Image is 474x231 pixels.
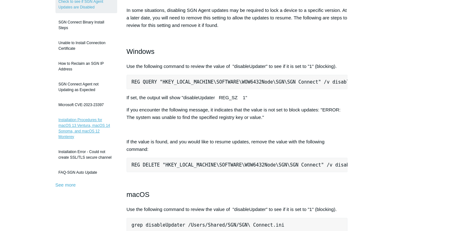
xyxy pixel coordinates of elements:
pre: REG QUERY "HKEY_LOCAL_MACHINE\SOFTWARE\WOW6432Node\SGN\SGN Connect" /v disableUpdater [127,75,348,89]
a: FAQ-SGN Auto Update [55,167,117,178]
p: If you encounter the following message, it indicates that the value is not set to block updates: ... [127,106,348,121]
p: Use the following command to review the value of "disableUpdater" to see if it is set to "1" (blo... [127,63,348,70]
h2: macOS [127,189,348,200]
h2: Windows [127,46,348,57]
a: See more [55,182,76,187]
a: Microsoft CVE-2023-23397 [55,99,117,111]
pre: REG DELETE "HKEY_LOCAL_MACHINE\SOFTWARE\WOW6432Node\SGN\SGN Connect" /v disableUpdater /f [127,158,348,172]
p: If the value is found, and you would like to resume updates, remove the value with the following ... [127,138,348,153]
p: Use the following command to review the value of "disableUpdater" to see if it is set to "1" (blo... [127,206,348,213]
a: Installation Error - Could not create SSL/TLS secure channel [55,146,117,163]
a: SGN Connect Binary Install Steps [55,16,117,34]
a: SGN Connect Agent not Updating as Expected [55,78,117,96]
p: If set, the output will show "disableUpdater REG_SZ 1" [127,94,348,101]
a: How to Reclaim an SGN IP Address [55,58,117,75]
p: In some situations, disabling SGN Agent updates may be required to lock a device to a specific ve... [127,7,348,29]
a: Installation Procedures for macOS 13 Ventura, macOS 14 Sonoma, and macOS 12 Monterey [55,114,117,143]
a: Unable to Install Connection Certificate [55,37,117,54]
